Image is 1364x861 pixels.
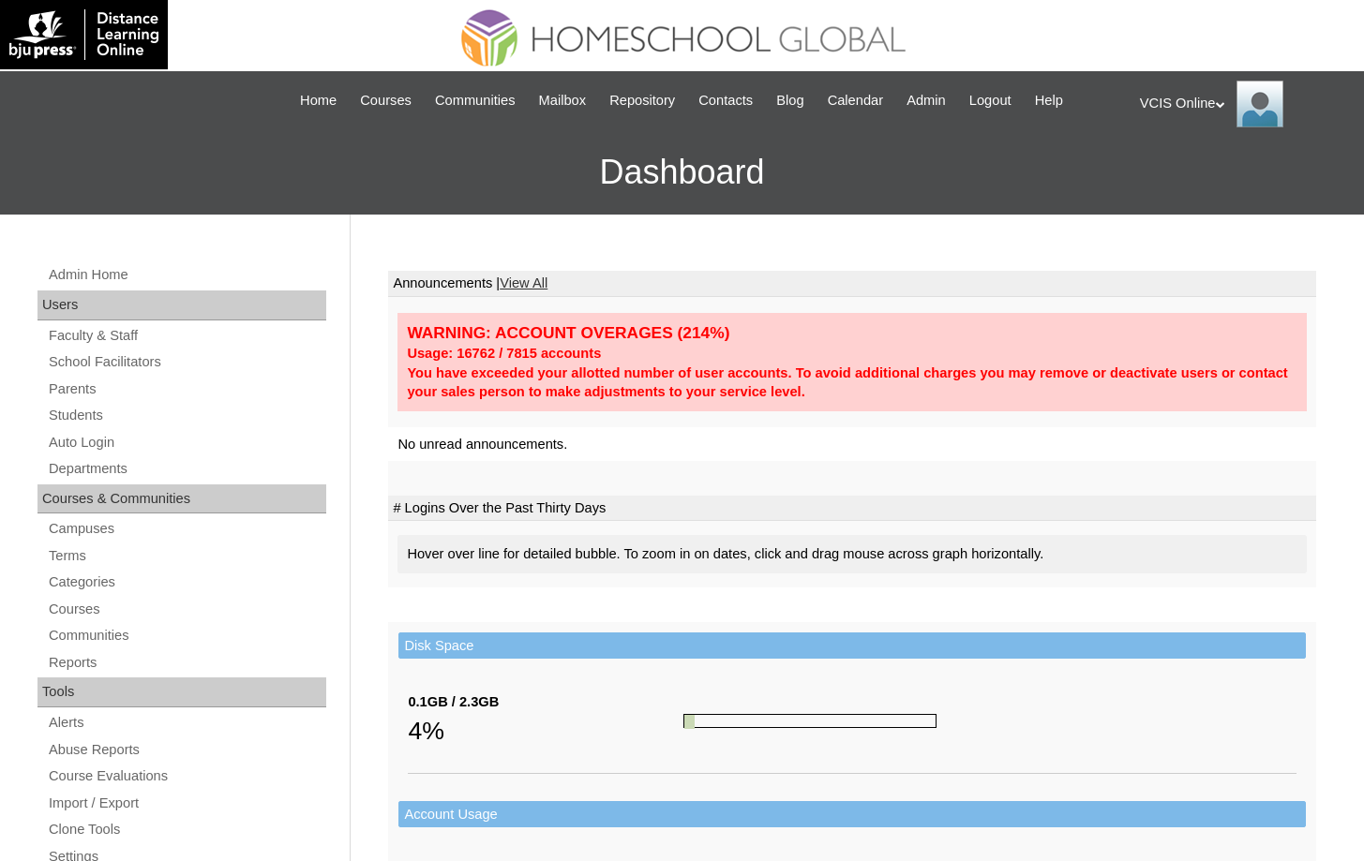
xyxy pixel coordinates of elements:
td: Announcements | [388,271,1316,297]
span: Mailbox [539,90,587,111]
a: Course Evaluations [47,765,326,788]
span: Logout [969,90,1012,111]
a: Courses [351,90,421,111]
img: logo-white.png [9,9,158,60]
span: Help [1035,90,1063,111]
a: Students [47,404,326,427]
a: Campuses [47,517,326,541]
a: Repository [600,90,684,111]
a: Abuse Reports [47,738,326,762]
a: Alerts [47,711,326,735]
a: Communities [47,624,326,647]
div: 0.1GB / 2.3GB [408,692,683,712]
a: Clone Tools [47,818,326,841]
a: Logout [960,90,1021,111]
a: Contacts [689,90,762,111]
a: Mailbox [530,90,596,111]
span: Communities [435,90,516,111]
div: VCIS Online [1140,81,1345,127]
a: Admin [897,90,955,111]
a: Auto Login [47,431,326,454]
a: Reports [47,651,326,675]
div: Users [37,290,326,320]
a: Communities [426,90,525,111]
a: Categories [47,571,326,594]
a: Departments [47,457,326,481]
a: Calendar [818,90,892,111]
div: You have exceeded your allotted number of user accounts. To avoid additional charges you may remo... [407,364,1297,402]
a: View All [500,275,547,290]
div: WARNING: ACCOUNT OVERAGES (214%) [407,322,1297,344]
span: Home [300,90,337,111]
span: Calendar [828,90,883,111]
strong: Usage: 16762 / 7815 accounts [407,346,601,361]
div: 4% [408,712,683,750]
img: VCIS Online Admin [1237,81,1283,127]
div: Courses & Communities [37,484,326,514]
a: Import / Export [47,792,326,815]
td: Account Usage [398,801,1306,828]
a: Courses [47,598,326,621]
td: No unread announcements. [388,427,1316,462]
a: School Facilitators [47,350,326,374]
a: Faculty & Staff [47,324,326,348]
div: Hover over line for detailed bubble. To zoom in on dates, click and drag mouse across graph horiz... [397,535,1307,573]
span: Admin [907,90,946,111]
a: Home [291,90,346,111]
a: Blog [767,90,813,111]
a: Parents [47,378,326,401]
td: Disk Space [398,632,1306,660]
a: Terms [47,544,326,568]
a: Admin Home [47,263,326,287]
td: # Logins Over the Past Thirty Days [388,496,1316,522]
span: Courses [360,90,412,111]
a: Help [1026,90,1072,111]
span: Contacts [698,90,753,111]
span: Blog [776,90,803,111]
span: Repository [609,90,675,111]
h3: Dashboard [9,130,1355,215]
div: Tools [37,677,326,707]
